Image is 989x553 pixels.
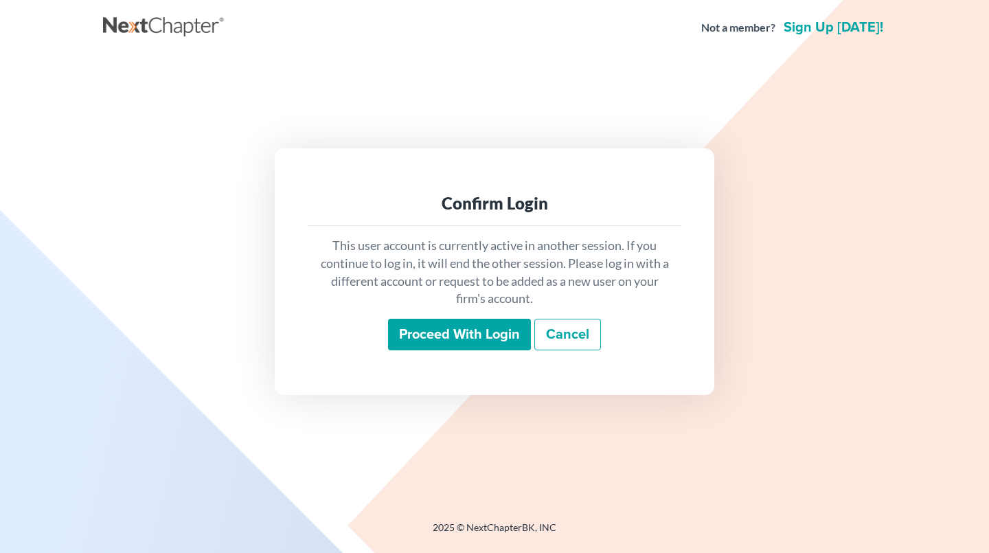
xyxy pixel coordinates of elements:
[701,20,775,36] strong: Not a member?
[319,237,670,308] p: This user account is currently active in another session. If you continue to log in, it will end ...
[534,319,601,350] a: Cancel
[319,192,670,214] div: Confirm Login
[388,319,531,350] input: Proceed with login
[103,521,886,545] div: 2025 © NextChapterBK, INC
[781,21,886,34] a: Sign up [DATE]!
